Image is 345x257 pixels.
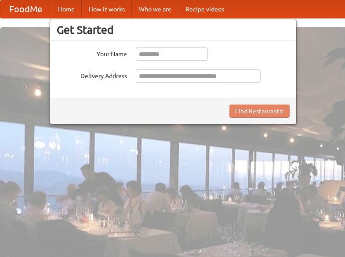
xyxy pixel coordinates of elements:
[57,69,127,80] label: Delivery Address
[0,0,51,18] a: FoodMe
[82,0,132,18] a: How it works
[57,47,127,58] label: Your Name
[229,105,290,118] button: Find Restaurants!
[51,0,82,18] a: Home
[178,0,231,18] a: Recipe videos
[57,23,290,36] h3: Get Started
[132,0,178,18] a: Who we are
